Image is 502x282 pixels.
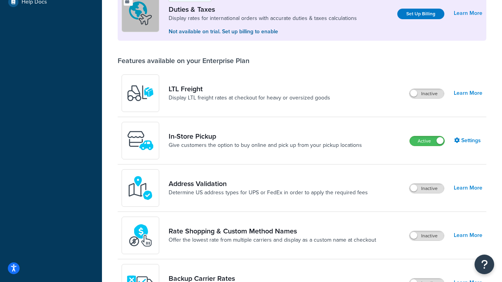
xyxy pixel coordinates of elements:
[169,94,330,102] a: Display LTL freight rates at checkout for heavy or oversized goods
[118,56,249,65] div: Features available on your Enterprise Plan
[169,179,368,188] a: Address Validation
[475,255,494,274] button: Open Resource Center
[454,230,482,241] a: Learn More
[169,132,362,141] a: In-Store Pickup
[169,27,357,36] p: Not available on trial. Set up billing to enable
[169,14,357,22] a: Display rates for international orders with accurate duties & taxes calculations
[169,141,362,149] a: Give customers the option to buy online and pick up from your pickup locations
[169,236,376,244] a: Offer the lowest rate from multiple carriers and display as a custom name at checkout
[409,184,444,193] label: Inactive
[127,80,154,107] img: y79ZsPf0fXUFUhFXDzUgf+ktZg5F2+ohG75+v3d2s1D9TjoU8PiyCIluIjV41seZevKCRuEjTPPOKHJsQcmKCXGdfprl3L4q7...
[409,89,444,98] label: Inactive
[169,227,376,235] a: Rate Shopping & Custom Method Names
[409,231,444,240] label: Inactive
[127,174,154,202] img: kIG8fy0lQAAAABJRU5ErkJggg==
[454,8,482,19] a: Learn More
[397,9,444,19] a: Set Up Billing
[127,127,154,154] img: wfgcfpwTIucLEAAAAASUVORK5CYII=
[454,183,482,193] a: Learn More
[169,85,330,93] a: LTL Freight
[454,135,482,146] a: Settings
[127,222,154,249] img: icon-duo-feat-rate-shopping-ecdd8bed.png
[169,189,368,197] a: Determine US address types for UPS or FedEx in order to apply the required fees
[410,136,444,146] label: Active
[169,5,357,14] a: Duties & Taxes
[454,88,482,99] a: Learn More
